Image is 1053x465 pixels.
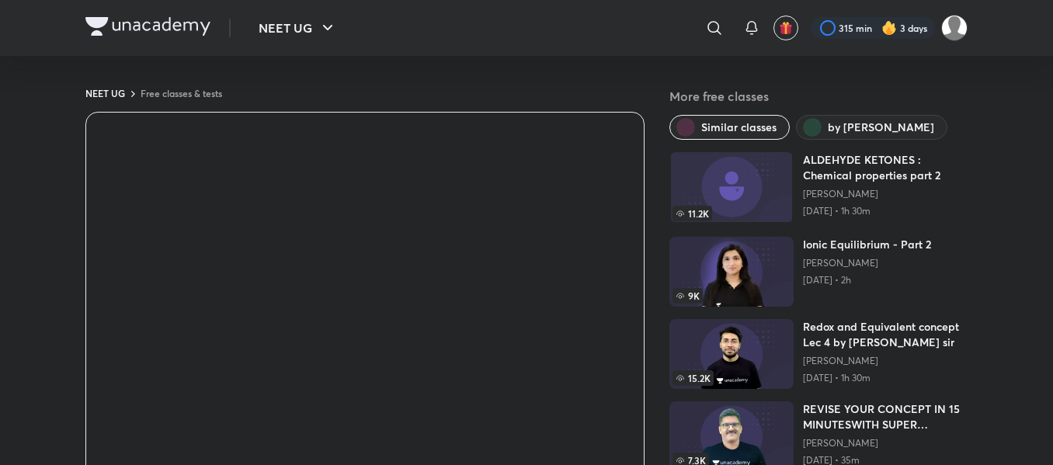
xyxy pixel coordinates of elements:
p: [DATE] • 2h [803,274,931,286]
h6: Redox and Equivalent concept Lec 4 by [PERSON_NAME] sir [803,319,968,350]
a: [PERSON_NAME] [803,355,968,367]
span: by Akansha Karnwal [828,120,934,135]
h6: Ionic Equilibrium - Part 2 [803,237,931,252]
img: streak [881,20,897,36]
p: [DATE] • 1h 30m [803,205,968,217]
span: 15.2K [672,370,714,386]
p: [DATE] • 1h 30m [803,372,968,384]
a: Free classes & tests [141,87,222,99]
button: Similar classes [669,115,790,140]
a: NEET UG [85,87,125,99]
img: avatar [779,21,793,35]
img: Amisha Rani [941,15,968,41]
a: Company Logo [85,17,210,40]
button: NEET UG [249,12,346,43]
span: 11.2K [672,206,712,221]
span: Similar classes [701,120,777,135]
h5: More free classes [669,87,968,106]
a: [PERSON_NAME] [803,437,968,449]
h6: ALDEHYDE KETONES : Chemical properties part 2 [803,152,968,183]
h6: REVISE YOUR CONCEPT IN 15 MINUTESWITH SUPER QUESTIONS|NEET21 [803,401,968,432]
button: avatar [773,16,798,40]
a: [PERSON_NAME] [803,257,931,269]
a: [PERSON_NAME] [803,188,968,200]
img: Company Logo [85,17,210,36]
button: by Akansha Karnwal [796,115,947,140]
span: 9K [672,288,703,304]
